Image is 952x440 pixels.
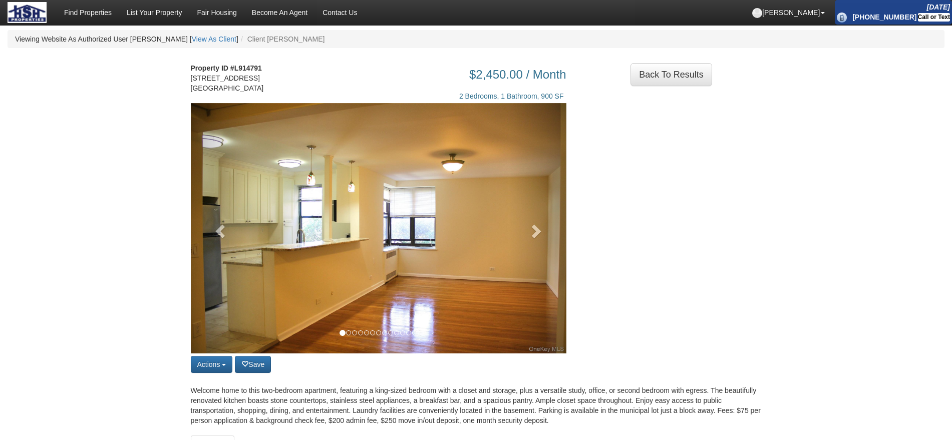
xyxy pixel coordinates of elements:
div: Call or Text [918,13,950,22]
div: 2 Bedrooms, 1 Bathroom, 900 SF [288,81,566,101]
a: Back To Results [630,63,712,86]
strong: Property ID #L914791 [191,64,262,72]
li: Viewing Website As Authorized User [PERSON_NAME] [ ] [15,34,238,44]
button: Actions [191,356,233,373]
div: ... [630,63,712,86]
li: Client [PERSON_NAME] [238,34,325,44]
a: View As Client [192,35,236,43]
address: [STREET_ADDRESS] [GEOGRAPHIC_DATA] [191,63,273,93]
b: [PHONE_NUMBER] [852,13,916,21]
img: phone_icon.png [837,13,847,23]
button: Save [235,356,271,373]
i: [DATE] [927,3,950,11]
h3: $2,450.00 / Month [288,68,566,81]
img: default-profile.png [752,8,762,18]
